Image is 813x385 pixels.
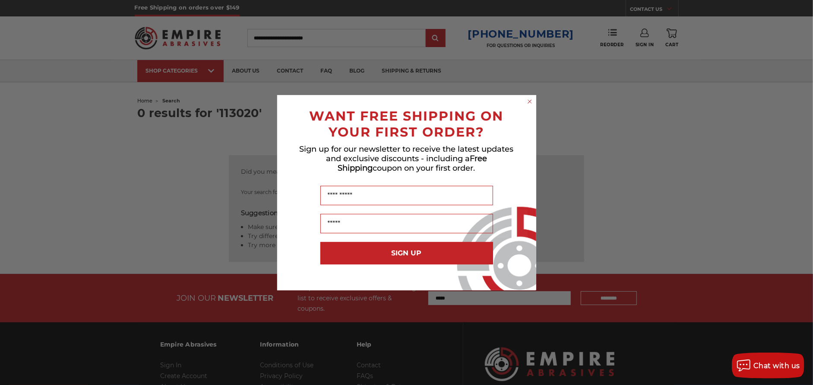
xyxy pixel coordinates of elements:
[320,242,493,264] button: SIGN UP
[525,97,534,106] button: Close dialog
[732,353,804,379] button: Chat with us
[338,154,487,173] span: Free Shipping
[310,108,504,140] span: WANT FREE SHIPPING ON YOUR FIRST ORDER?
[320,214,493,233] input: Email
[753,362,800,370] span: Chat with us
[300,144,514,173] span: Sign up for our newsletter to receive the latest updates and exclusive discounts - including a co...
